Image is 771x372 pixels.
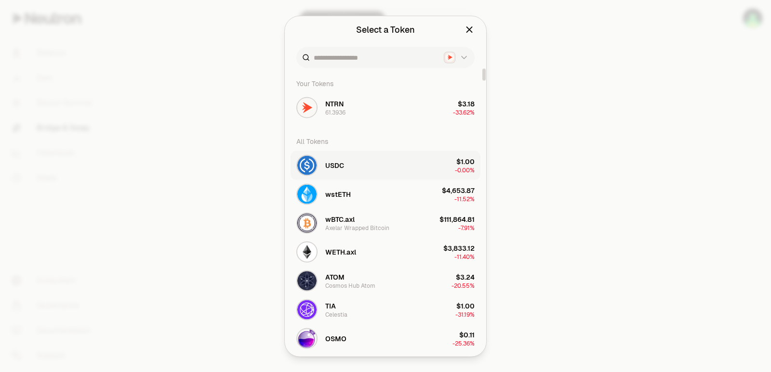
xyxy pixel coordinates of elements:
button: USDC LogoUSDC$1.00-0.00% [291,151,480,180]
span: -31.19% [455,310,475,318]
span: -11.40% [454,253,475,260]
button: TIA LogoTIACelestia$1.00-31.19% [291,295,480,324]
div: Axelar Wrapped Bitcoin [325,224,389,231]
span: -25.36% [452,339,475,347]
span: wstETH [325,189,351,199]
div: $111,864.81 [439,214,475,224]
span: USDC [325,160,344,170]
span: -0.00% [455,166,475,174]
img: WETH.axl Logo [297,242,317,261]
div: $3.18 [458,99,475,108]
img: OSMO Logo [297,329,317,348]
div: Celestia [325,310,347,318]
span: -33.62% [453,108,475,116]
img: wBTC.axl Logo [297,213,317,232]
div: $0.11 [459,330,475,339]
button: Close [464,23,475,36]
div: Cosmos Hub Atom [325,282,375,289]
img: USDC Logo [297,155,317,175]
div: $4,653.87 [442,185,475,195]
img: Neutron Logo [445,53,454,62]
img: wstETH Logo [297,184,317,204]
div: 61.3936 [325,108,346,116]
span: -20.55% [452,282,475,289]
span: -11.52% [454,195,475,203]
span: WETH.axl [325,247,356,257]
div: $3.24 [456,272,475,282]
button: WETH.axl LogoWETH.axl$3,833.12-11.40% [291,237,480,266]
img: ATOM Logo [297,271,317,290]
button: ATOM LogoATOMCosmos Hub Atom$3.24-20.55% [291,266,480,295]
div: $1.00 [456,301,475,310]
div: $1.00 [456,156,475,166]
span: -7.91% [458,224,475,231]
button: Neutron LogoNeutron Logo [444,51,469,63]
span: NTRN [325,99,344,108]
span: ATOM [325,272,345,282]
button: wstETH LogowstETH$4,653.87-11.52% [291,180,480,208]
span: TIA [325,301,336,310]
div: $3,833.12 [443,243,475,253]
button: wBTC.axl LogowBTC.axlAxelar Wrapped Bitcoin$111,864.81-7.91% [291,208,480,237]
img: NTRN Logo [297,98,317,117]
img: TIA Logo [297,300,317,319]
span: OSMO [325,334,346,343]
button: OSMO LogoOSMO$0.11-25.36% [291,324,480,353]
div: Your Tokens [291,74,480,93]
div: Select a Token [356,23,415,36]
span: wBTC.axl [325,214,355,224]
button: NTRN LogoNTRN61.3936$3.18-33.62% [291,93,480,122]
div: All Tokens [291,131,480,151]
